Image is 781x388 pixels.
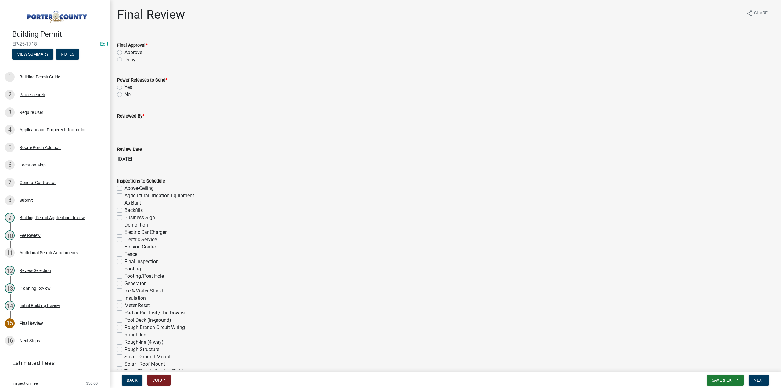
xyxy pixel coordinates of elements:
div: Review Selection [20,268,51,273]
div: 1 [5,72,15,82]
span: Back [127,378,138,383]
button: Notes [56,49,79,60]
div: Building Permit Application Review [20,216,85,220]
span: Inspection Fee [12,381,38,385]
div: Require User [20,110,43,114]
label: Rough Structure [124,346,159,353]
label: Final Approval [117,43,147,48]
label: Pool Deck (in-ground) [124,317,171,324]
div: 6 [5,160,15,170]
label: Electric Car Charger [124,229,167,236]
div: Building Permit Guide [20,75,60,79]
label: Insulation [124,295,146,302]
label: Erosion Control [124,243,157,251]
label: Footing [124,265,141,273]
div: 5 [5,143,15,152]
wm-modal-confirm: Notes [56,52,79,57]
a: Estimated Fees [5,357,100,369]
h4: Building Permit [12,30,105,39]
span: Save & Exit [712,378,735,383]
label: Business Sign [124,214,155,221]
h1: Final Review [117,7,185,22]
label: Generator [124,280,146,287]
div: Planning Review [20,286,51,290]
label: Rough-Ins [124,331,146,339]
div: 11 [5,248,15,258]
div: 12 [5,266,15,275]
div: Location Map [20,163,46,167]
label: Solar - Roof Mount [124,361,165,368]
button: Back [122,375,142,386]
label: Rough-Ins (4 way) [124,339,164,346]
div: Applicant and Property Information [20,128,87,132]
div: 9 [5,213,15,223]
label: Rough Branch Circuit Wiring [124,324,185,331]
button: View Summary [12,49,53,60]
span: Void [152,378,162,383]
div: 3 [5,107,15,117]
label: Temp Electric Service (Pole) [124,368,184,375]
label: Electric Service [124,236,157,243]
button: shareShare [741,7,772,19]
div: Room/Porch Addition [20,145,61,150]
div: Fee Review [20,233,41,238]
span: Next [754,378,764,383]
label: Reviewed By [117,114,144,118]
span: $50.00 [86,381,98,385]
div: 8 [5,195,15,205]
label: Solar - Ground Mount [124,353,171,361]
span: Share [754,10,768,17]
div: 10 [5,230,15,240]
button: Next [749,375,769,386]
wm-modal-confirm: Edit Application Number [100,41,108,47]
div: 2 [5,90,15,100]
label: Footing/Post Hole [124,273,164,280]
label: Review Date [117,147,142,152]
label: Final Inspection [124,258,159,265]
div: Final Review [20,321,43,325]
div: 15 [5,318,15,328]
label: Backfills [124,207,143,214]
label: Ice & Water Shield [124,287,163,295]
div: 7 [5,178,15,187]
label: Pad or Pier Inst / Tie-Downs [124,309,185,317]
button: Save & Exit [707,375,744,386]
label: Yes [124,84,132,91]
label: Power Releases to Send [117,78,167,82]
div: Parcel search [20,92,45,97]
div: 4 [5,125,15,135]
label: Fence [124,251,137,258]
label: Meter Reset [124,302,150,309]
wm-modal-confirm: Summary [12,52,53,57]
label: As-Built [124,199,141,207]
label: Demolition [124,221,148,229]
label: Approve [124,49,142,56]
div: General Contractor [20,180,56,185]
div: 13 [5,283,15,293]
div: 14 [5,301,15,310]
div: 16 [5,336,15,346]
label: Above-Ceiling [124,185,154,192]
i: share [746,10,753,17]
span: EP-25-1718 [12,41,98,47]
label: Inspections to Schedule [117,179,165,183]
label: No [124,91,131,98]
div: Initial Building Review [20,303,60,308]
a: Edit [100,41,108,47]
button: Void [147,375,171,386]
label: Agricultural Irrigation Equipment [124,192,194,199]
div: Additional Permit Attachments [20,251,78,255]
label: Deny [124,56,135,63]
img: Porter County, Indiana [12,6,100,24]
div: Submit [20,198,33,202]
